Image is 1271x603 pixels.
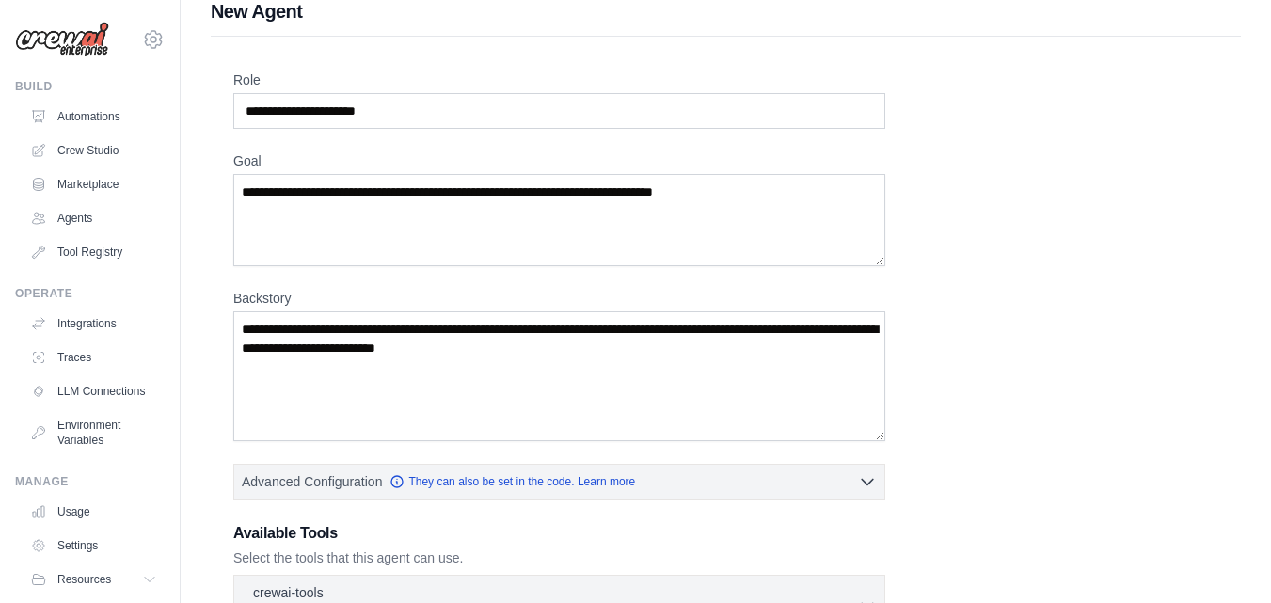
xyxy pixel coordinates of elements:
[23,237,165,267] a: Tool Registry
[23,564,165,595] button: Resources
[57,572,111,587] span: Resources
[389,474,635,489] a: They can also be set in the code. Learn more
[15,22,109,57] img: Logo
[233,151,885,170] label: Goal
[233,548,885,567] p: Select the tools that this agent can use.
[242,472,382,491] span: Advanced Configuration
[234,465,884,499] button: Advanced Configuration They can also be set in the code. Learn more
[15,286,165,301] div: Operate
[23,203,165,233] a: Agents
[23,376,165,406] a: LLM Connections
[23,531,165,561] a: Settings
[233,289,885,308] label: Backstory
[233,71,885,89] label: Role
[23,309,165,339] a: Integrations
[23,102,165,132] a: Automations
[23,410,165,455] a: Environment Variables
[15,474,165,489] div: Manage
[23,135,165,166] a: Crew Studio
[253,583,324,602] p: crewai-tools
[23,497,165,527] a: Usage
[23,342,165,373] a: Traces
[23,169,165,199] a: Marketplace
[233,522,885,545] h3: Available Tools
[15,79,165,94] div: Build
